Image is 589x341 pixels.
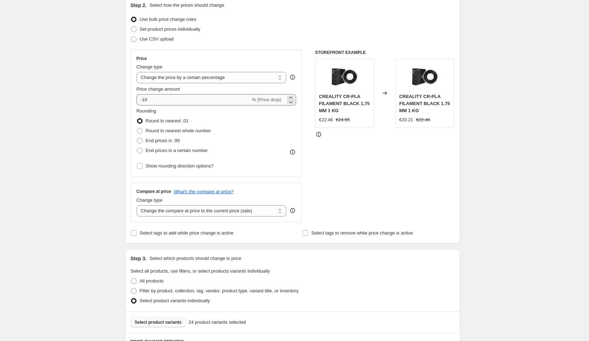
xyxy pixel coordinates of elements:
[140,17,196,22] span: Use bulk price change rules
[252,97,281,102] span: % (Price drop)
[137,86,180,92] span: Price change amount
[319,116,333,123] div: €22.46
[137,108,156,114] span: Rounding
[146,128,211,133] span: Round to nearest whole number
[174,189,234,194] button: What's the compare at price?
[330,63,359,91] img: Creality-CR-PLA-Filament-1-75-mm_5_80x.jpg
[289,207,296,214] div: help
[137,197,163,203] span: Change type
[311,230,413,236] span: Select tags to remove while price change is active
[336,116,350,123] strike: €24.95
[399,116,413,123] div: €20.21
[131,2,147,9] h2: Step 2.
[315,50,455,55] h6: STOREFRONT EXAMPLE
[146,118,188,123] span: Round to nearest .01
[135,319,182,325] span: Select product variants
[140,230,234,236] span: Select tags to add while price change is active
[146,138,180,143] span: End prices in .99
[399,94,450,113] span: CREALITY CR-PLA FILAMENT BLACK 1.75 MM 1 KG
[149,2,224,9] p: Select how the prices should change
[319,94,370,113] span: CREALITY CR-PLA FILAMENT BLACK 1.75 MM 1 KG
[140,36,174,42] span: Use CSV upload
[411,63,439,91] img: Creality-CR-PLA-Filament-1-75-mm_5_80x.jpg
[137,64,163,69] span: Change type
[140,298,210,303] span: Select product variants individually
[146,163,214,169] span: Show rounding direction options?
[137,56,147,61] h3: Price
[140,26,200,32] span: Set product prices individually
[137,189,171,194] h3: Compare at price
[140,288,299,293] span: Filter by product, collection, tag, vendor, product type, variant title, or inventory
[140,278,164,284] span: All products
[131,255,147,262] h2: Step 3.
[188,319,246,326] span: 24 product variants selected
[416,116,430,123] strike: €22.46
[289,74,296,81] div: help
[137,94,251,105] input: -15
[149,255,241,262] p: Select which products should change in price
[146,148,208,153] span: End prices in a certain number
[131,317,186,327] button: Select product variants
[131,268,270,274] span: Select all products, use filters, or select products variants individually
